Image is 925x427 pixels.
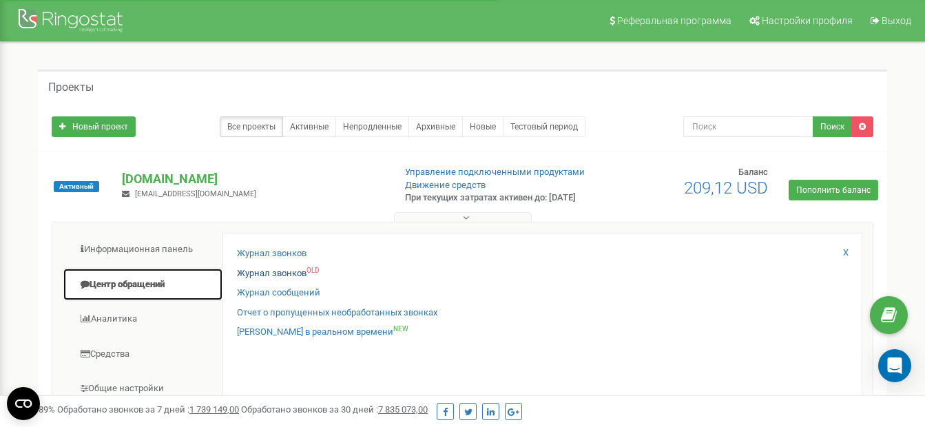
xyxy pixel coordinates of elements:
a: Общие настройки [63,372,223,406]
h5: Проекты [48,81,94,94]
a: Непродленные [335,116,409,137]
p: [DOMAIN_NAME] [122,170,382,188]
sup: OLD [306,267,319,274]
a: Журнал звонков [237,247,306,260]
a: Новый проект [52,116,136,137]
span: Настройки профиля [762,15,853,26]
sup: NEW [393,325,408,333]
p: При текущих затратах активен до: [DATE] [405,191,595,205]
a: Центр обращений [63,268,223,302]
a: Новые [462,116,503,137]
a: Средства [63,337,223,371]
a: X [843,247,849,260]
span: Баланс [738,167,768,177]
a: Отчет о пропущенных необработанных звонках [237,306,437,320]
a: Журнал звонковOLD [237,267,319,280]
a: [PERSON_NAME] в реальном времениNEW [237,326,408,339]
span: [EMAIL_ADDRESS][DOMAIN_NAME] [135,189,256,198]
button: Open CMP widget [7,387,40,420]
span: Обработано звонков за 7 дней : [57,404,239,415]
a: Информационная панель [63,233,223,267]
input: Поиск [683,116,813,137]
u: 7 835 073,00 [378,404,428,415]
a: Архивные [408,116,463,137]
a: Пополнить баланс [789,180,878,200]
div: Open Intercom Messenger [878,349,911,382]
span: Реферальная программа [617,15,731,26]
span: Выход [882,15,911,26]
a: Журнал сообщений [237,287,320,300]
span: Активный [54,181,99,192]
span: 209,12 USD [684,178,768,198]
a: Движение средств [405,180,486,190]
a: Тестовый период [503,116,585,137]
a: Активные [282,116,336,137]
a: Управление подключенными продуктами [405,167,585,177]
a: Все проекты [220,116,283,137]
a: Аналитика [63,302,223,336]
button: Поиск [813,116,852,137]
u: 1 739 149,00 [189,404,239,415]
span: Обработано звонков за 30 дней : [241,404,428,415]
